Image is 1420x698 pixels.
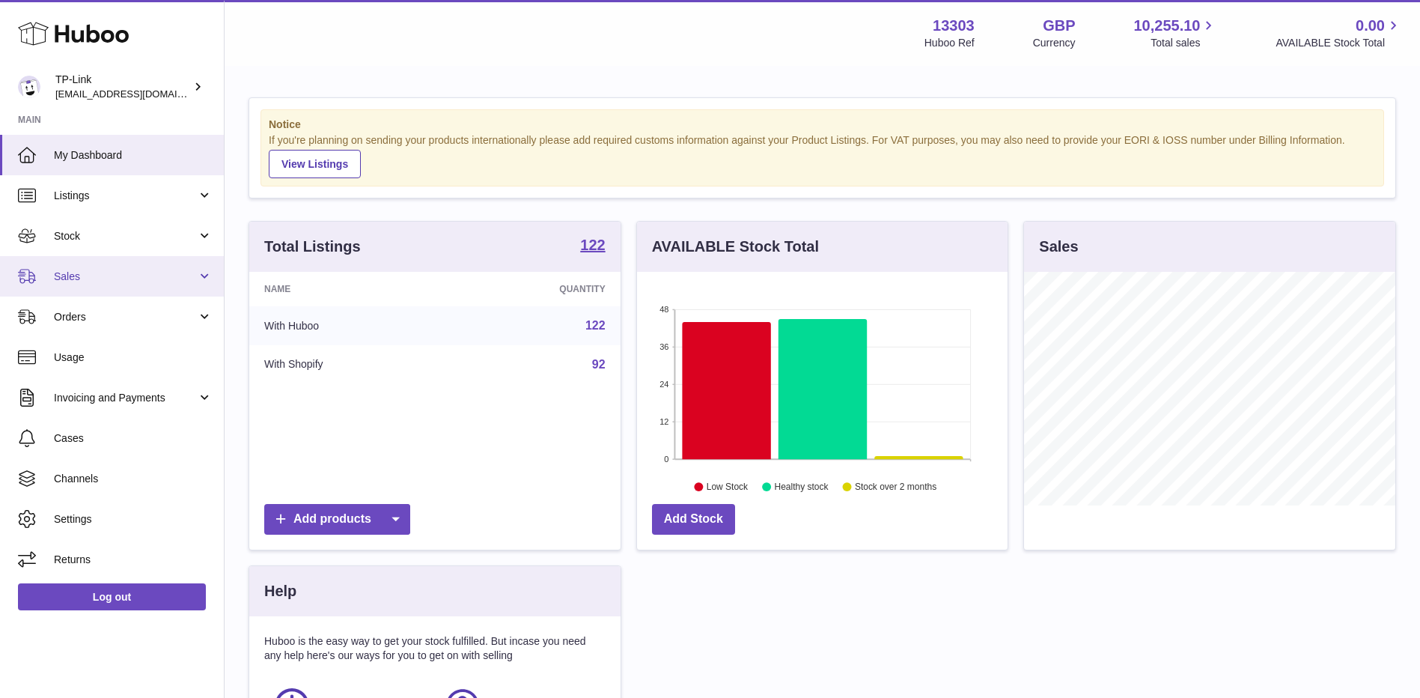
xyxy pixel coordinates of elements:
span: 10,255.10 [1133,16,1200,36]
text: Low Stock [707,482,749,492]
span: Sales [54,270,197,284]
th: Quantity [449,272,620,306]
a: View Listings [269,150,361,178]
span: Stock [54,229,197,243]
text: 24 [659,380,668,389]
span: Returns [54,553,213,567]
span: 0.00 [1356,16,1385,36]
a: Add Stock [652,504,735,535]
text: 0 [664,455,668,464]
td: With Shopify [249,345,449,384]
div: If you're planning on sending your products internationally please add required customs informati... [269,133,1376,178]
strong: GBP [1043,16,1075,36]
span: Usage [54,350,213,365]
text: 12 [659,417,668,426]
div: Currency [1033,36,1076,50]
span: Listings [54,189,197,203]
span: Invoicing and Payments [54,391,197,405]
div: Huboo Ref [924,36,975,50]
text: Stock over 2 months [855,482,936,492]
img: gaby.chen@tp-link.com [18,76,40,98]
span: Channels [54,472,213,486]
span: My Dashboard [54,148,213,163]
h3: AVAILABLE Stock Total [652,237,819,257]
p: Huboo is the easy way to get your stock fulfilled. But incase you need any help here's our ways f... [264,634,606,663]
h3: Sales [1039,237,1078,257]
a: 122 [580,237,605,255]
a: 92 [592,358,606,371]
h3: Total Listings [264,237,361,257]
span: Settings [54,512,213,526]
span: Orders [54,310,197,324]
span: Total sales [1151,36,1217,50]
a: 10,255.10 Total sales [1133,16,1217,50]
td: With Huboo [249,306,449,345]
span: Cases [54,431,213,446]
a: 122 [585,319,606,332]
strong: 122 [580,237,605,252]
strong: 13303 [933,16,975,36]
span: [EMAIL_ADDRESS][DOMAIN_NAME] [55,88,220,100]
a: Log out [18,583,206,610]
strong: Notice [269,118,1376,132]
th: Name [249,272,449,306]
span: AVAILABLE Stock Total [1276,36,1402,50]
div: TP-Link [55,73,190,101]
text: 36 [659,342,668,351]
text: Healthy stock [774,482,829,492]
a: Add products [264,504,410,535]
text: 48 [659,305,668,314]
a: 0.00 AVAILABLE Stock Total [1276,16,1402,50]
h3: Help [264,581,296,601]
